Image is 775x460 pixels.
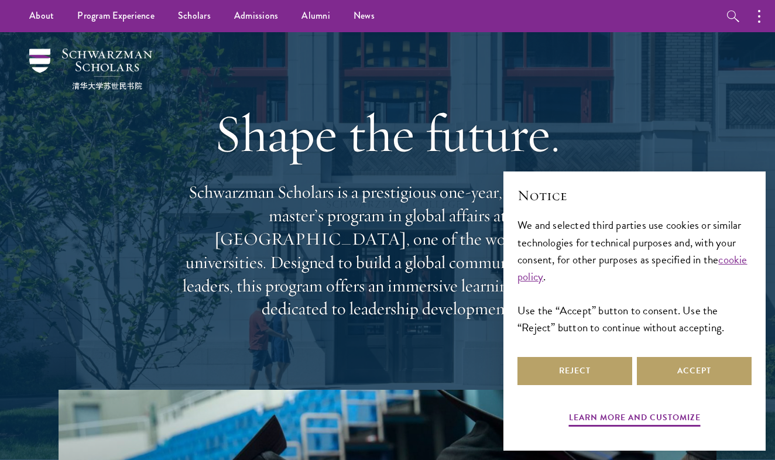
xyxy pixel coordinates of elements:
[177,101,598,166] h1: Shape the future.
[517,217,752,335] div: We and selected third parties use cookies or similar technologies for technical purposes and, wit...
[29,49,152,90] img: Schwarzman Scholars
[637,357,752,385] button: Accept
[517,251,747,285] a: cookie policy
[177,181,598,321] p: Schwarzman Scholars is a prestigious one-year, fully funded master’s program in global affairs at...
[517,357,632,385] button: Reject
[569,410,701,428] button: Learn more and customize
[517,186,752,205] h2: Notice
